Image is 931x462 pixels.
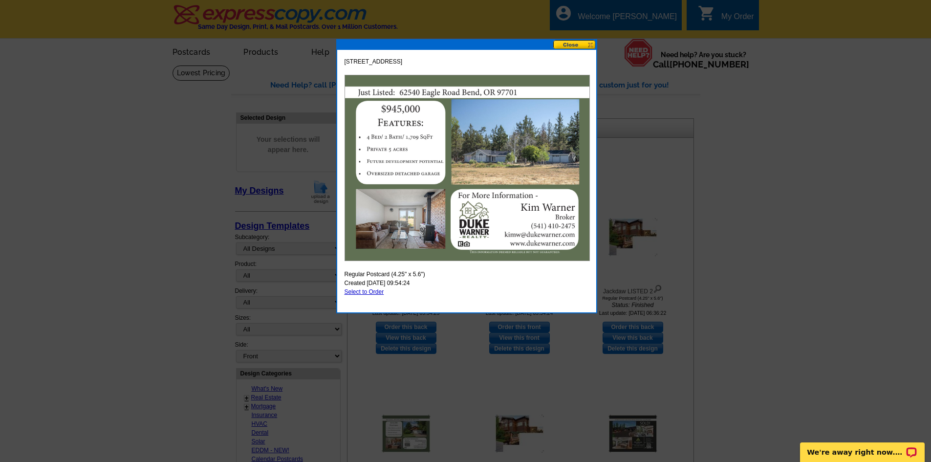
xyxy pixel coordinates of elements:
[794,431,931,462] iframe: LiveChat chat widget
[345,279,410,287] span: Created [DATE] 09:54:24
[345,288,384,295] a: Select to Order
[345,270,425,279] span: Regular Postcard (4.25" x 5.6")
[345,75,590,261] img: large-thumb.jpg
[345,57,403,66] span: [STREET_ADDRESS]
